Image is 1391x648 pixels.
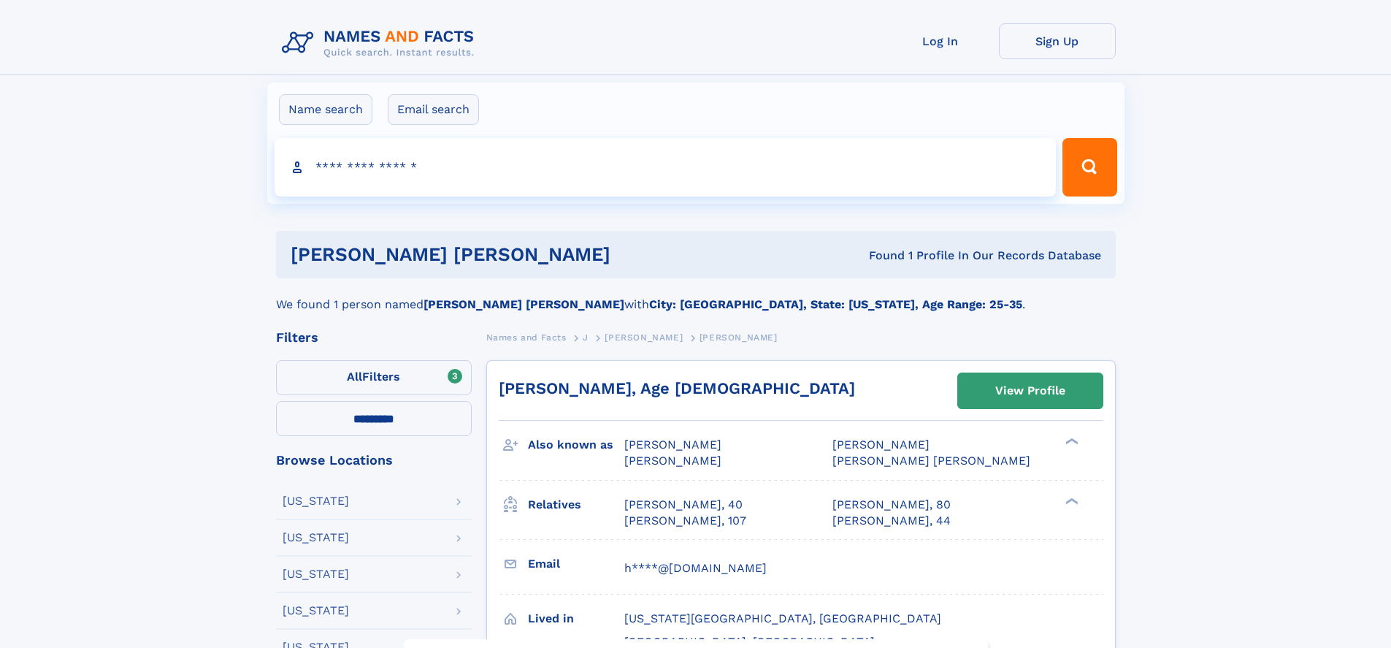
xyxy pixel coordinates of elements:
[528,606,624,631] h3: Lived in
[283,532,349,544] div: [US_STATE]
[291,245,740,264] h1: [PERSON_NAME] [PERSON_NAME]
[832,438,930,451] span: [PERSON_NAME]
[583,332,589,343] span: J
[882,23,999,59] a: Log In
[649,297,1022,311] b: City: [GEOGRAPHIC_DATA], State: [US_STATE], Age Range: 25-35
[283,605,349,617] div: [US_STATE]
[279,94,372,125] label: Name search
[388,94,479,125] label: Email search
[424,297,624,311] b: [PERSON_NAME] [PERSON_NAME]
[624,438,721,451] span: [PERSON_NAME]
[605,332,683,343] span: [PERSON_NAME]
[1062,437,1079,446] div: ❯
[347,370,362,384] span: All
[275,138,1057,197] input: search input
[276,454,472,467] div: Browse Locations
[624,611,941,625] span: [US_STATE][GEOGRAPHIC_DATA], [GEOGRAPHIC_DATA]
[700,332,778,343] span: [PERSON_NAME]
[276,23,486,63] img: Logo Names and Facts
[283,495,349,507] div: [US_STATE]
[528,552,624,576] h3: Email
[740,248,1101,264] div: Found 1 Profile In Our Records Database
[1062,138,1116,197] button: Search Button
[276,360,472,395] label: Filters
[583,328,589,346] a: J
[832,454,1030,468] span: [PERSON_NAME] [PERSON_NAME]
[999,23,1116,59] a: Sign Up
[624,454,721,468] span: [PERSON_NAME]
[958,373,1103,408] a: View Profile
[1062,496,1079,506] div: ❯
[832,497,951,513] a: [PERSON_NAME], 80
[605,328,683,346] a: [PERSON_NAME]
[499,379,855,397] a: [PERSON_NAME], Age [DEMOGRAPHIC_DATA]
[528,492,624,517] h3: Relatives
[276,278,1116,313] div: We found 1 person named with .
[832,513,951,529] a: [PERSON_NAME], 44
[283,568,349,580] div: [US_STATE]
[276,331,472,344] div: Filters
[995,374,1065,408] div: View Profile
[528,432,624,457] h3: Also known as
[624,497,743,513] a: [PERSON_NAME], 40
[486,328,567,346] a: Names and Facts
[624,513,746,529] a: [PERSON_NAME], 107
